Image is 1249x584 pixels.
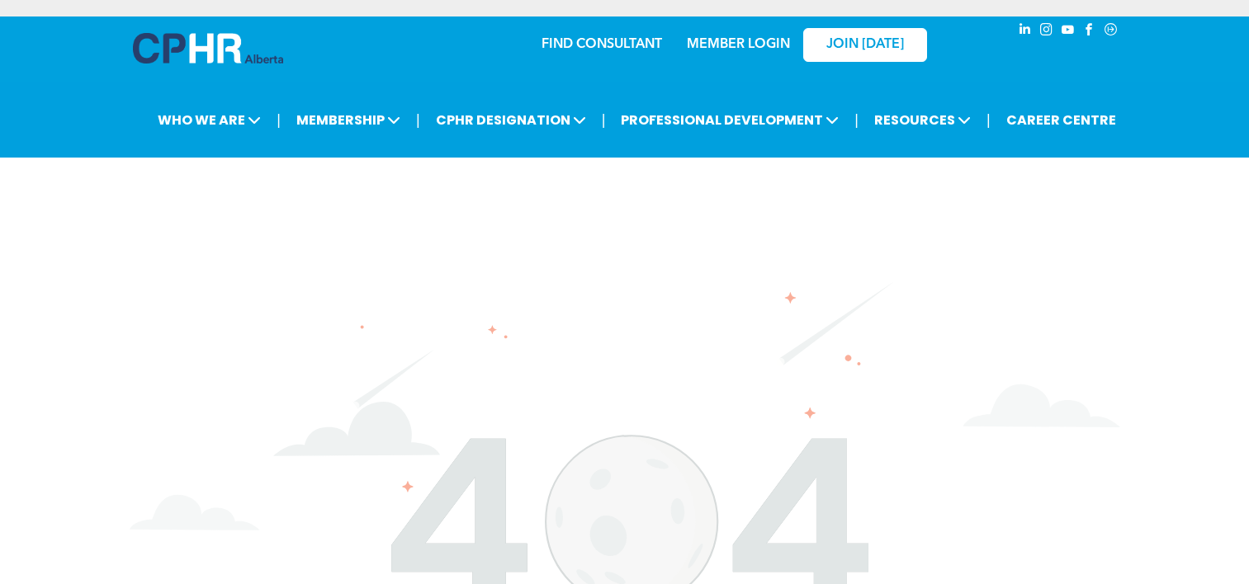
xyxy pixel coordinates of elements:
li: | [277,103,281,137]
a: Social network [1102,21,1120,43]
a: facebook [1081,21,1099,43]
li: | [416,103,420,137]
a: instagram [1038,21,1056,43]
span: WHO WE ARE [153,105,266,135]
span: PROFESSIONAL DEVELOPMENT [616,105,844,135]
li: | [602,103,606,137]
a: MEMBER LOGIN [687,38,790,51]
span: MEMBERSHIP [291,105,405,135]
a: JOIN [DATE] [803,28,927,62]
li: | [854,103,859,137]
a: youtube [1059,21,1077,43]
a: CAREER CENTRE [1001,105,1121,135]
li: | [986,103,991,137]
span: RESOURCES [869,105,976,135]
span: CPHR DESIGNATION [431,105,591,135]
span: JOIN [DATE] [826,37,904,53]
img: A blue and white logo for cp alberta [133,33,283,64]
a: linkedin [1016,21,1034,43]
a: FIND CONSULTANT [542,38,662,51]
